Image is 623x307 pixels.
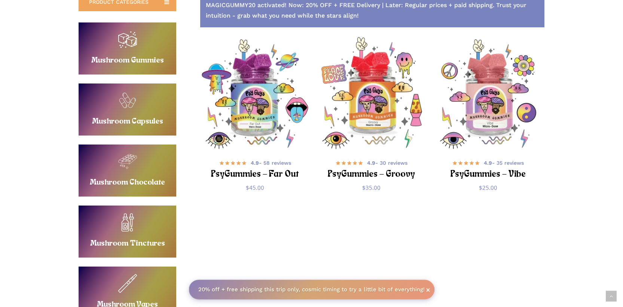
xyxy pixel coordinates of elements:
[443,168,534,182] h2: PsyGummies – Vibe
[326,158,417,178] a: 4.9- 30 reviews PsyGummies – Groovy
[200,39,310,149] img: Psychedelic mushroom gummies in a colorful jar.
[443,158,534,178] a: 4.9- 35 reviews PsyGummies – Vibe
[210,158,300,178] a: 4.9- 58 reviews PsyGummies – Far Out
[246,184,249,191] span: $
[251,160,259,166] b: 4.9
[433,39,543,149] a: PsyGummies - Vibe
[362,184,366,191] span: $
[210,168,300,182] h2: PsyGummies – Far Out
[317,39,427,149] a: PsyGummies - Groovy
[606,291,617,302] a: Back to top
[479,184,497,191] bdi: 25.00
[251,159,291,167] span: - 58 reviews
[198,286,425,293] strong: 20% off + free shipping this trip only, cosmic timing to try a little bit of everything!
[326,168,417,182] h2: PsyGummies – Groovy
[200,39,310,149] a: PsyGummies - Far Out
[484,159,524,167] span: - 35 reviews
[426,286,430,293] span: ×
[484,160,492,166] b: 4.9
[479,184,482,191] span: $
[362,184,381,191] bdi: 35.00
[315,37,428,151] img: Psychedelic mushroom gummies jar with colorful designs.
[246,184,264,191] bdi: 45.00
[367,160,375,166] b: 4.9
[433,39,543,149] img: Psychedelic mushroom gummies with vibrant icons and symbols.
[367,159,407,167] span: - 30 reviews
